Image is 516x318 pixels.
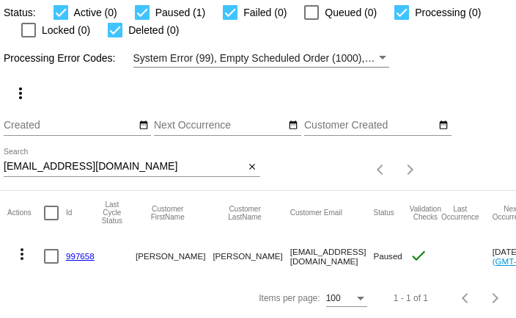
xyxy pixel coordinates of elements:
mat-header-cell: Actions [7,191,44,235]
input: Customer Created [304,120,436,131]
span: Processing Error Codes: [4,52,116,64]
mat-icon: close [247,162,257,173]
mat-icon: date_range [288,120,298,131]
button: Change sorting for LastOccurrenceUtc [441,205,479,221]
a: 997658 [66,251,95,261]
input: Created [4,120,136,131]
mat-icon: check [410,247,427,264]
input: Search [4,161,245,173]
mat-icon: more_vert [13,245,31,263]
span: Locked (0) [42,21,90,39]
button: Change sorting for CustomerFirstName [136,205,199,221]
input: Next Occurrence [154,120,286,131]
mat-icon: date_range [139,120,149,131]
button: Next page [396,155,425,184]
mat-cell: [EMAIL_ADDRESS][DOMAIN_NAME] [290,235,374,278]
div: 1 - 1 of 1 [394,293,428,303]
mat-icon: more_vert [12,84,29,102]
span: 100 [326,293,341,303]
button: Clear [245,159,260,175]
mat-header-cell: Validation Checks [410,191,441,235]
button: Previous page [366,155,396,184]
button: Previous page [451,283,481,313]
button: Change sorting for CustomerLastName [213,205,276,221]
button: Change sorting for LastProcessingCycleId [102,200,122,225]
button: Change sorting for CustomerEmail [290,209,342,217]
span: Paused [373,251,402,261]
mat-icon: date_range [438,120,449,131]
span: Processing (0) [415,4,481,21]
span: Paused (1) [155,4,205,21]
button: Next page [481,283,510,313]
span: Status: [4,7,36,18]
span: Deleted (0) [128,21,179,39]
mat-select: Items per page: [326,294,367,304]
mat-cell: [PERSON_NAME] [213,235,290,278]
span: Queued (0) [325,4,377,21]
div: Items per page: [259,293,320,303]
button: Change sorting for Id [66,209,72,217]
span: Active (0) [74,4,117,21]
button: Change sorting for Status [373,209,394,217]
span: Failed (0) [243,4,287,21]
mat-cell: [PERSON_NAME] [136,235,213,278]
mat-select: Filter by Processing Error Codes [133,49,390,68]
